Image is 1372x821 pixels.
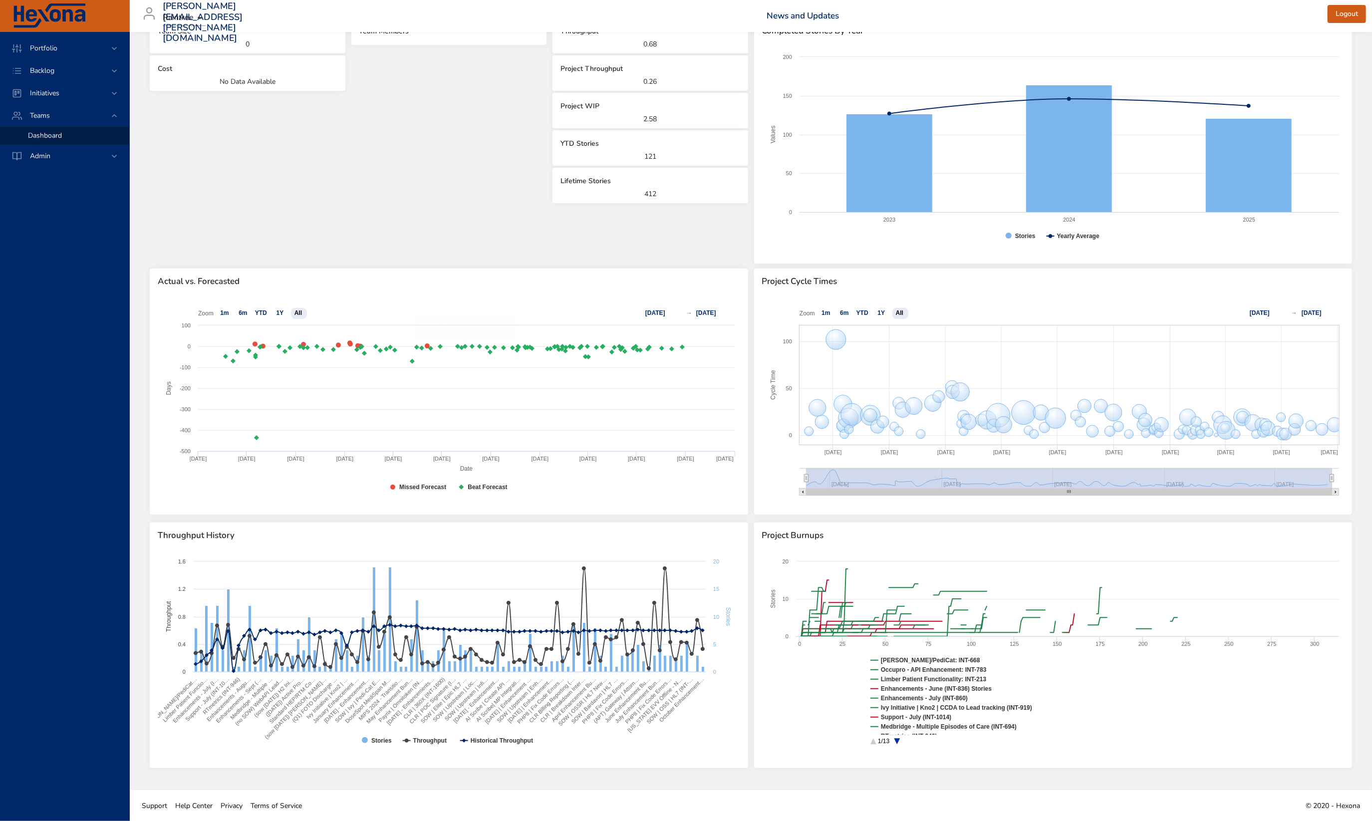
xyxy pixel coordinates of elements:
p: 0.26 [560,76,740,87]
text: [DATE] [880,449,898,455]
text: 275 [1267,641,1276,647]
text: Cycle Time [770,370,777,400]
text: 0 [798,641,801,647]
text: Stories [371,737,392,744]
span: Logout [1336,8,1358,20]
text: 0 [789,432,792,438]
text: Zoom [800,310,815,317]
text: Enhancements - June (INT-836) Stories [881,685,992,692]
text: 1Y [877,309,885,316]
a: Help Center [171,795,217,817]
text: RTmetrics (INT-946) [202,676,241,716]
text: SOW | Ivy | Pedi-Cat E… [334,676,381,724]
text: 1.6 [178,558,186,564]
text: 100 [182,322,191,328]
text: Days [165,381,172,395]
text: MIPS 2024 - Transitio… [357,676,403,722]
text: May Enhancement Bun… [365,676,414,725]
text: Missed Forecast [399,484,446,491]
text: 300 [1310,641,1319,647]
text: June Enhancement Bu… [604,676,651,724]
text: SOW | OSSR | HL7 New… [557,676,608,727]
text: [DATE] [1217,449,1234,455]
p: 412 [560,189,740,199]
text: 150 [783,93,792,99]
text: Date [460,465,473,472]
text: [DATE] [1250,309,1270,316]
text: [DATE] [824,449,841,455]
p: 2.58 [560,114,740,124]
text: 225 [1181,641,1190,647]
text: Historical Throughput [471,737,533,744]
text: -500 [180,448,191,454]
text: [DATE] [532,456,549,462]
text: PHP8 | Fix Code Errors… [516,676,564,725]
text: 0 [785,633,788,639]
text: 1m [220,309,229,316]
text: [DATE] [1162,449,1179,455]
span: Dashboard [28,131,62,140]
span: Terms of Service [251,801,302,811]
text: 6m [239,309,247,316]
text: Values [770,126,777,144]
text: CLR | POC Signature (I… [408,676,457,725]
text: -400 [180,427,191,433]
text: [DATE] [677,456,694,462]
text: CLR | Breakdown Inter… [539,676,586,724]
text: Occupro - API Enhancement: INT-783 [881,666,987,673]
text: 0 [789,209,792,215]
text: RTmetrics (INT-946) [881,733,937,740]
h6: YTD Stories [560,138,740,149]
text: Limber Patient Functionality: INT-213 [881,676,987,683]
text: [DATE] [238,456,256,462]
text: [DATE] - Enhancements… [386,676,436,726]
text: Medbridge - Multiple Episodes of Care (INT-694) [881,723,1017,730]
text: [DATE] [1321,449,1338,455]
text: Yearly Average [1057,233,1099,240]
text: Medbridge - Multiple … [229,676,274,721]
text: 125 [1010,641,1019,647]
text: CLR | 360X (INT-1600) [402,676,446,720]
text: [DATE] | Enhancement … [484,676,532,725]
text: 2025 [1243,217,1255,223]
text: Stories [1015,233,1036,240]
h6: Cost [158,63,337,74]
text: [DATE] [287,456,304,462]
text: 0.8 [178,614,186,620]
text: Beat Forecast [468,484,507,491]
text: Enhancements - July (INT-860) [881,695,968,702]
text: [DATE] [579,456,597,462]
text: (Q1) FOTO Discharge … [291,676,338,724]
text: 50 [786,385,792,391]
p: No Data Available [158,76,337,87]
text: AI Scribe | Create API … [464,676,511,723]
text: 2023 [883,217,895,223]
text: 250 [1224,641,1233,647]
text: 0 [188,343,191,349]
text: SOW | Bardavon | HL7 … [570,676,618,725]
span: Actual vs. Forecasted [158,276,740,286]
text: [DATE] [937,449,955,455]
span: Throughput History [158,531,740,541]
text: All [895,309,903,316]
span: Initiatives [22,88,67,98]
text: Throughput [413,737,447,744]
text: Stories [725,607,732,626]
text: [DATE] [993,449,1010,455]
span: Help Center [175,801,213,811]
text: DoseSpot MediSpan M… [344,676,392,724]
text: 100 [967,641,976,647]
span: Privacy [221,801,243,811]
text: [DATE] [385,456,402,462]
div: Raintree [163,10,206,26]
text: CLR Billing Reporting (… [528,676,575,724]
text: [DATE] [696,309,716,316]
text: 200 [1138,641,1147,647]
text: [US_STATE] EVV Offline - N… [626,676,683,733]
text: 1m [822,309,830,316]
text: [DATE] - Enhancement… [323,676,371,724]
text: 1Y [276,309,284,316]
p: 0.68 [560,39,740,49]
span: Completed Stories By Year [762,26,1345,36]
text: Enhancements - July (I… [172,676,220,724]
